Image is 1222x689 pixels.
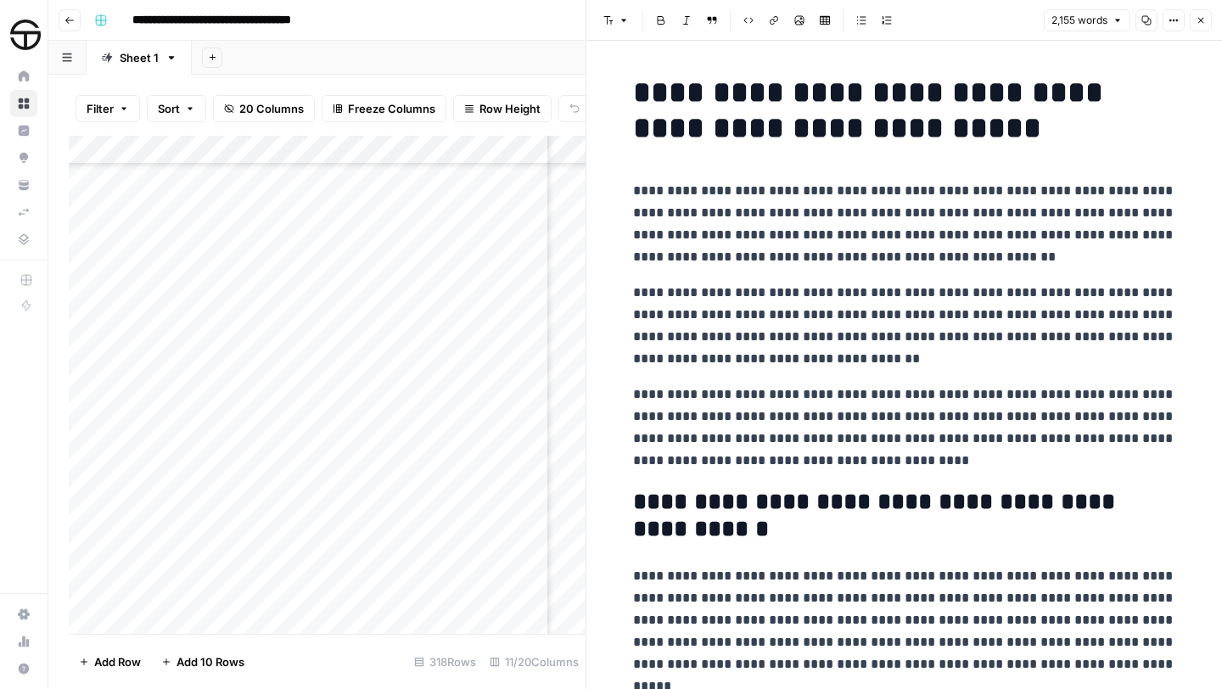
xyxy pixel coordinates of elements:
span: Filter [87,100,114,117]
button: Freeze Columns [322,95,446,122]
button: Help + Support [10,655,37,682]
a: Home [10,63,37,90]
a: Opportunities [10,144,37,171]
button: Add 10 Rows [151,648,255,675]
span: Row Height [479,100,541,117]
div: 318 Rows [407,648,483,675]
span: Add Row [94,653,141,670]
span: 2,155 words [1051,13,1107,28]
span: 20 Columns [239,100,304,117]
a: Settings [10,601,37,628]
button: Workspace: SimpleTire [10,14,37,56]
button: 2,155 words [1044,9,1130,31]
span: Sort [158,100,180,117]
div: Sheet 1 [120,49,159,66]
a: Syncs [10,199,37,226]
a: Usage [10,628,37,655]
a: Data Library [10,226,37,253]
div: 11/20 Columns [483,648,586,675]
button: Row Height [453,95,552,122]
span: Add 10 Rows [177,653,244,670]
a: Browse [10,90,37,117]
button: Sort [147,95,206,122]
a: Sheet 1 [87,41,192,75]
button: Filter [76,95,140,122]
button: Undo [558,95,625,122]
button: 20 Columns [213,95,315,122]
a: Your Data [10,171,37,199]
a: Insights [10,117,37,144]
img: SimpleTire Logo [10,20,41,50]
span: Freeze Columns [348,100,435,117]
button: Add Row [69,648,151,675]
